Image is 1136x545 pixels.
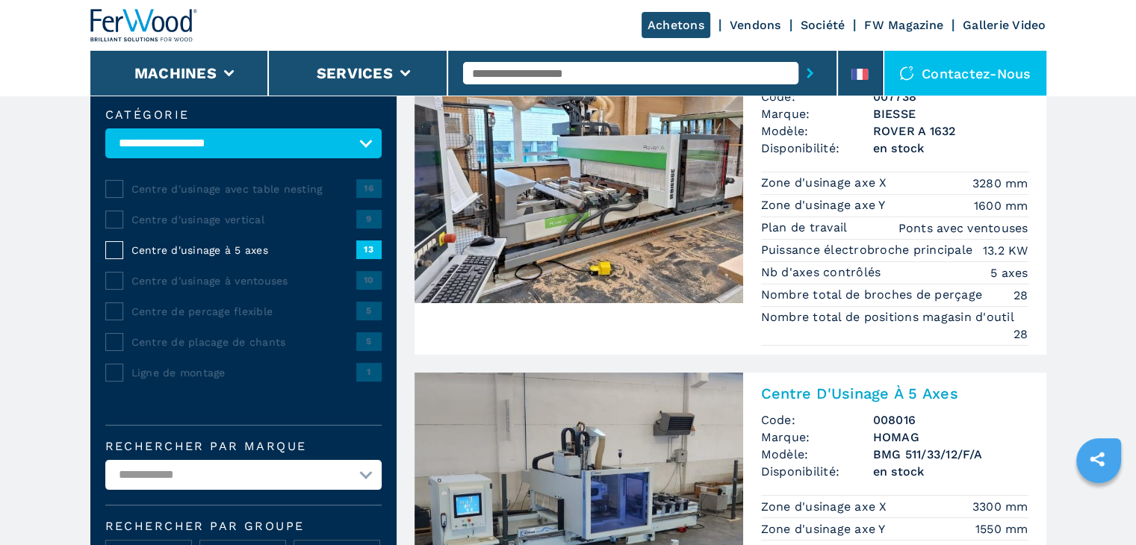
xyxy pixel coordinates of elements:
p: Zone d'usinage axe X [761,175,891,191]
a: Achetons [642,12,710,38]
em: 28 [1014,326,1028,343]
span: Centre de percage flexible [131,304,356,319]
img: Contactez-nous [899,66,914,81]
p: Zone d'usinage axe Y [761,521,890,538]
a: Société [801,18,845,32]
p: Nombre total de broches de perçage [761,287,987,303]
p: Nb d'axes contrôlés [761,264,885,281]
h2: Centre D'Usinage À 5 Axes [761,384,1028,402]
span: Disponibilité: [761,140,873,157]
em: 28 [1014,287,1028,304]
span: Code: [761,411,873,429]
p: Zone d'usinage axe Y [761,197,890,214]
span: 9 [356,210,382,228]
h3: BIESSE [873,105,1028,122]
em: 5 axes [990,264,1028,281]
span: Centre d'usinage à 5 axes [131,243,356,258]
p: Plan de travail [761,219,851,236]
span: Centre d'usinage à ventouses [131,273,356,288]
a: sharethis [1078,440,1116,478]
span: Modèle: [761,446,873,463]
span: Ligne de montage [131,365,356,380]
span: Marque: [761,105,873,122]
a: Vendons [730,18,781,32]
span: Marque: [761,429,873,446]
a: Centre D'Usinage À 5 Axes BIESSE ROVER A 1632007738Centre D'Usinage À 5 AxesCode:007738Marque:BIE... [415,49,1046,355]
span: 16 [356,179,382,197]
span: en stock [873,463,1028,480]
span: 1 [356,363,382,381]
p: Zone d'usinage axe X [761,499,891,515]
span: 5 [356,332,382,350]
em: 1550 mm [975,520,1028,538]
span: en stock [873,140,1028,157]
span: Centre de placage de chants [131,334,356,349]
em: 3300 mm [972,498,1028,515]
iframe: Chat [1073,478,1125,534]
button: Services [317,64,393,82]
h3: HOMAG [873,429,1028,446]
span: Disponibilité: [761,463,873,480]
div: Contactez-nous [884,51,1046,96]
img: Ferwood [90,9,198,42]
label: catégorie [105,109,382,121]
h3: 008016 [873,411,1028,429]
span: 13 [356,240,382,258]
em: 1600 mm [974,197,1028,214]
label: Rechercher par marque [105,440,382,452]
a: Gallerie Video [963,18,1046,32]
span: Rechercher par groupe [105,520,382,532]
p: Puissance électrobroche principale [761,242,977,258]
span: 10 [356,271,382,289]
a: FW Magazine [864,18,943,32]
p: Nombre total de positions magasin d'outil [761,309,1019,326]
h3: BMG 511/33/12/F/A [873,446,1028,463]
img: Centre D'Usinage À 5 Axes BIESSE ROVER A 1632 [415,49,743,303]
span: Centre d'usinage avec table nesting [131,181,356,196]
em: 3280 mm [972,175,1028,192]
button: submit-button [798,56,822,90]
em: 13.2 KW [983,242,1028,259]
button: Machines [134,64,217,82]
em: Ponts avec ventouses [898,219,1028,237]
span: 5 [356,302,382,320]
h3: 007738 [873,88,1028,105]
span: Modèle: [761,122,873,140]
h3: ROVER A 1632 [873,122,1028,140]
span: Code: [761,88,873,105]
span: Centre d'usinage vertical [131,212,356,227]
